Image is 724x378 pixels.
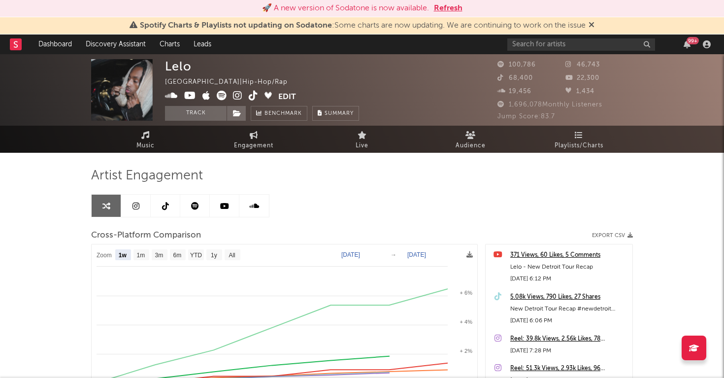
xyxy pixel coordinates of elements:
span: Audience [456,140,486,152]
a: Leads [187,34,218,54]
div: [DATE] 7:28 PM [510,345,627,357]
text: 1m [137,252,145,259]
text: 6m [173,252,182,259]
a: Live [308,126,416,153]
span: 1,434 [565,88,594,95]
a: Audience [416,126,525,153]
div: [DATE] 6:06 PM [510,315,627,327]
button: Refresh [434,2,462,14]
span: 46,743 [565,62,600,68]
a: Reel: 39.8k Views, 2.56k Likes, 78 Comments [510,333,627,345]
a: Benchmark [251,106,307,121]
a: 371 Views, 60 Likes, 5 Comments [510,249,627,261]
input: Search for artists [507,38,655,51]
text: All [229,252,235,259]
span: 1,696,078 Monthly Listeners [497,102,602,108]
span: : Some charts are now updating. We are continuing to work on the issue [140,22,586,30]
span: Engagement [234,140,273,152]
div: 99 + [687,37,699,44]
a: Dashboard [32,34,79,54]
span: Summary [325,111,354,116]
span: 100,786 [497,62,536,68]
button: Edit [278,91,296,103]
span: Spotify Charts & Playlists not updating on Sodatone [140,22,332,30]
div: Lelo - New Detroit Tour Recap [510,261,627,273]
text: + 2% [460,348,473,354]
span: Jump Score: 83.7 [497,113,555,120]
text: 1w [119,252,127,259]
button: 99+ [684,40,691,48]
a: Charts [153,34,187,54]
span: Music [136,140,155,152]
div: [DATE] 6:12 PM [510,273,627,285]
text: → [391,251,396,258]
span: 68,400 [497,75,533,81]
text: 1y [211,252,217,259]
text: [DATE] [407,251,426,258]
text: 3m [155,252,164,259]
button: Track [165,106,227,121]
text: + 6% [460,290,473,296]
button: Summary [312,106,359,121]
span: Dismiss [589,22,594,30]
span: Benchmark [264,108,302,120]
a: Reel: 51.3k Views, 2.93k Likes, 96 Comments [510,363,627,375]
div: Lelo [165,59,192,73]
text: + 4% [460,319,473,325]
text: Zoom [97,252,112,259]
div: [GEOGRAPHIC_DATA] | Hip-Hop/Rap [165,76,299,88]
text: YTD [190,252,202,259]
a: Music [91,126,199,153]
text: [DATE] [341,251,360,258]
span: Artist Engagement [91,170,203,182]
a: 5.08k Views, 790 Likes, 27 Shares [510,291,627,303]
div: New Detroit Tour Recap #newdetroit #Lelo [510,303,627,315]
a: Playlists/Charts [525,126,633,153]
a: Engagement [199,126,308,153]
span: Cross-Platform Comparison [91,230,201,241]
div: 🚀 A new version of Sodatone is now available. [262,2,429,14]
span: Playlists/Charts [555,140,603,152]
a: Discovery Assistant [79,34,153,54]
span: 19,456 [497,88,531,95]
span: 22,300 [565,75,599,81]
span: Live [356,140,368,152]
button: Export CSV [592,233,633,239]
